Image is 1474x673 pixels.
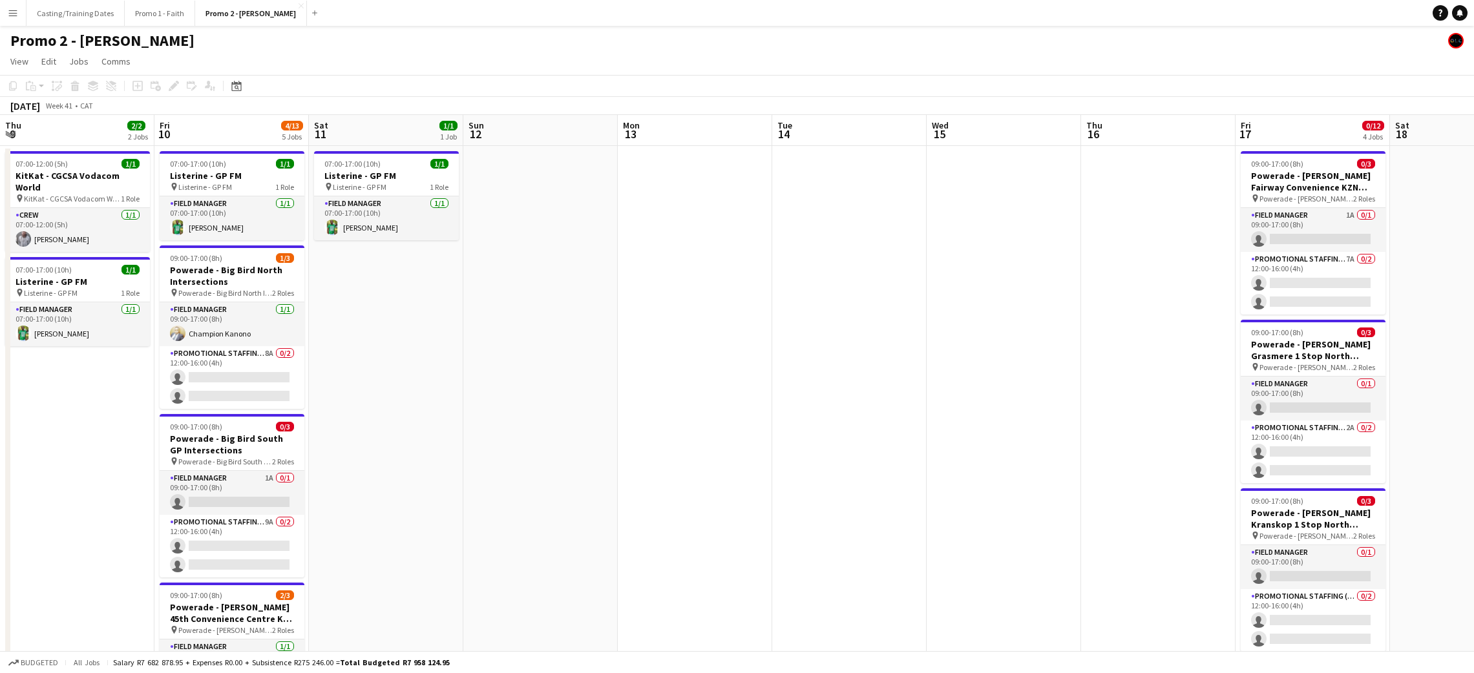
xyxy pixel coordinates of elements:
span: Listerine - GP FM [24,288,78,298]
span: Wed [932,119,949,131]
app-card-role: Crew1/107:00-12:00 (5h)[PERSON_NAME] [5,208,150,252]
span: Fri [160,119,170,131]
span: 12 [467,127,484,141]
span: 1/1 [276,159,294,169]
span: 09:00-17:00 (8h) [1251,496,1303,506]
span: 16 [1084,127,1102,141]
span: 18 [1393,127,1409,141]
app-job-card: 09:00-17:00 (8h)0/3Powerade - [PERSON_NAME] Fairway Convenience KZN Centre Intersections Powerade... [1241,151,1385,315]
app-card-role: Promotional Staffing (Brand Ambassadors)8A0/212:00-16:00 (4h) [160,346,304,409]
span: 17 [1239,127,1251,141]
app-card-role: Field Manager1/107:00-17:00 (10h)[PERSON_NAME] [160,196,304,240]
span: 2 Roles [272,288,294,298]
app-job-card: 07:00-17:00 (10h)1/1Listerine - GP FM Listerine - GP FM1 RoleField Manager1/107:00-17:00 (10h)[PE... [314,151,459,240]
button: Promo 2 - [PERSON_NAME] [195,1,307,26]
h3: Powerade - [PERSON_NAME] Grasmere 1 Stop North Intersections [1241,338,1385,362]
span: 0/3 [1357,159,1375,169]
span: 14 [775,127,792,141]
span: Edit [41,56,56,67]
span: 9 [3,127,21,141]
span: Powerade - Big Bird North Intersections [178,288,272,298]
span: Powerade - [PERSON_NAME] Kranskop 1 Stop North Intersections [1259,531,1353,541]
div: [DATE] [10,99,40,112]
span: Sat [1395,119,1409,131]
div: Salary R7 682 878.95 + Expenses R0.00 + Subsistence R275 246.00 = [113,657,450,667]
app-card-role: Field Manager1A0/109:00-17:00 (8h) [1241,208,1385,252]
h3: Listerine - GP FM [5,276,150,287]
div: 1 Job [440,132,457,141]
app-card-role: Field Manager0/109:00-17:00 (8h) [1241,545,1385,589]
span: 07:00-17:00 (10h) [324,159,381,169]
a: View [5,53,34,70]
h3: KitKat - CGCSA Vodacom World [5,170,150,193]
span: 1/1 [121,265,140,274]
span: 2 Roles [272,625,294,635]
app-card-role: Field Manager1A0/109:00-17:00 (8h) [160,471,304,515]
span: 1 Role [430,182,448,192]
span: 09:00-17:00 (8h) [170,422,222,431]
app-job-card: 07:00-17:00 (10h)1/1Listerine - GP FM Listerine - GP FM1 RoleField Manager1/107:00-17:00 (10h)[PE... [160,151,304,240]
app-job-card: 07:00-17:00 (10h)1/1Listerine - GP FM Listerine - GP FM1 RoleField Manager1/107:00-17:00 (10h)[PE... [5,257,150,346]
a: Jobs [64,53,94,70]
span: Budgeted [21,658,58,667]
span: 10 [158,127,170,141]
span: 1/1 [439,121,458,130]
span: Tue [777,119,792,131]
span: Total Budgeted R7 958 124.95 [340,657,450,667]
span: 1 Role [121,288,140,298]
app-job-card: 09:00-17:00 (8h)0/3Powerade - [PERSON_NAME] Grasmere 1 Stop North Intersections Powerade - [PERSO... [1241,320,1385,483]
span: 2/2 [127,121,145,130]
span: Powerade - [PERSON_NAME] Grasmere 1 Stop North Intersections [1259,362,1353,372]
app-job-card: 09:00-17:00 (8h)0/3Powerade - Big Bird South GP Intersections Powerade - Big Bird South GP Inters... [160,414,304,577]
app-card-role: Promotional Staffing (Brand Ambassadors)0/212:00-16:00 (4h) [1241,589,1385,652]
span: 1/1 [430,159,448,169]
span: Week 41 [43,101,75,110]
span: Sat [314,119,328,131]
span: Listerine - GP FM [178,182,232,192]
span: 07:00-12:00 (5h) [16,159,68,169]
span: 11 [312,127,328,141]
span: 13 [621,127,640,141]
span: 0/3 [276,422,294,431]
a: Comms [96,53,136,70]
app-card-role: Promotional Staffing (Brand Ambassadors)7A0/212:00-16:00 (4h) [1241,252,1385,315]
button: Casting/Training Dates [26,1,125,26]
span: 15 [930,127,949,141]
span: View [10,56,28,67]
app-card-role: Promotional Staffing (Brand Ambassadors)9A0/212:00-16:00 (4h) [160,515,304,577]
span: Jobs [69,56,89,67]
span: 0/3 [1357,496,1375,506]
div: 5 Jobs [282,132,302,141]
span: 1 Role [121,194,140,203]
span: 09:00-17:00 (8h) [170,590,222,600]
h3: Powerade - Big Bird North Intersections [160,264,304,287]
span: 09:00-17:00 (8h) [170,253,222,263]
h3: Powerade - [PERSON_NAME] 45th Convenience Centre KZN Intersections [160,601,304,625]
h3: Listerine - GP FM [160,170,304,181]
h3: Powerade - [PERSON_NAME] Fairway Convenience KZN Centre Intersections [1241,170,1385,193]
span: Powerade - Big Bird South GP Intersections [178,457,272,466]
span: 1/1 [121,159,140,169]
span: Sun [469,119,484,131]
span: 4/13 [281,121,303,130]
button: Budgeted [6,656,60,670]
app-job-card: 09:00-17:00 (8h)1/3Powerade - Big Bird North Intersections Powerade - Big Bird North Intersection... [160,245,304,409]
app-card-role: Field Manager1/109:00-17:00 (8h)Champion Kanono [160,302,304,346]
span: Mon [623,119,640,131]
span: Thu [1086,119,1102,131]
app-job-card: 09:00-17:00 (8h)0/3Powerade - [PERSON_NAME] Kranskop 1 Stop North Intersections Powerade - [PERSO... [1241,488,1385,652]
app-job-card: 07:00-12:00 (5h)1/1KitKat - CGCSA Vodacom World KitKat - CGCSA Vodacom World1 RoleCrew1/107:00-12... [5,151,150,252]
span: KitKat - CGCSA Vodacom World [24,194,121,203]
span: 07:00-17:00 (10h) [16,265,72,274]
span: 09:00-17:00 (8h) [1251,327,1303,337]
div: CAT [80,101,93,110]
app-card-role: Field Manager0/109:00-17:00 (8h) [1241,377,1385,420]
span: Fri [1241,119,1251,131]
span: 2/3 [276,590,294,600]
app-user-avatar: Eddie Malete [1448,33,1464,48]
